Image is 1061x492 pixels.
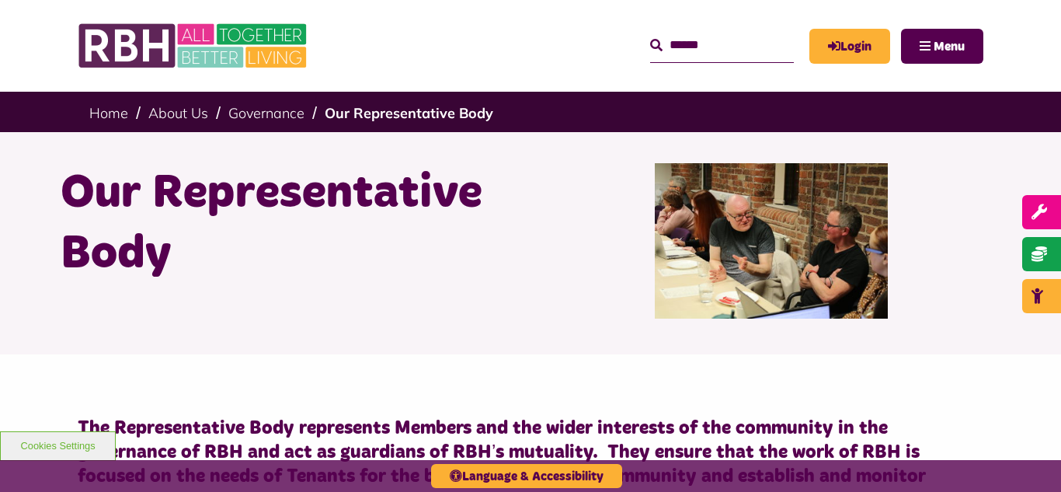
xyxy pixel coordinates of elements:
a: About Us [148,104,208,122]
a: Our Representative Body [325,104,493,122]
span: Menu [934,40,965,53]
iframe: Netcall Web Assistant for live chat [991,422,1061,492]
button: Language & Accessibility [431,464,622,488]
a: Home [89,104,128,122]
h1: Our Representative Body [61,163,519,284]
img: RBH [78,16,311,76]
img: Rep Body [655,163,888,319]
a: MyRBH [809,29,890,64]
button: Navigation [901,29,983,64]
a: Governance [228,104,304,122]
